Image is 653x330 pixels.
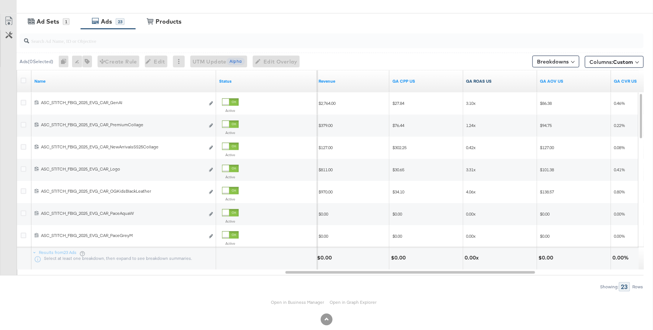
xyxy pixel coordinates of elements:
label: Active [222,109,239,113]
span: 1.24x [466,123,476,128]
span: $2,764.00 [319,101,336,106]
label: Active [222,219,239,224]
span: 0.00x [466,234,476,239]
span: 0.42x [466,145,476,151]
span: $34.10 [392,189,404,195]
a: Open in Graph Explorer [330,300,377,305]
span: 0.22% [614,123,625,128]
span: $0.00 [540,234,550,239]
span: $127.00 [319,145,333,151]
div: Ads ( 0 Selected) [20,58,53,65]
label: Active [222,153,239,158]
span: 3.31x [466,167,476,173]
div: 0.00% [613,255,631,262]
a: Shows the current state of your Ad. [219,79,314,85]
a: Ad Name. [34,79,213,85]
span: $127.00 [540,145,554,151]
span: $0.00 [392,234,402,239]
div: ASC_STITCH_FBIG_2025_EVG_CAR_Logo [41,166,205,172]
button: Columns:Custom [585,56,644,68]
span: Custom [613,59,633,65]
label: Active [222,241,239,246]
a: GA Revenue/Spend [466,79,534,85]
input: Search Ad Name, ID or Objective [29,31,587,45]
div: Rows [632,285,644,290]
div: Products [156,17,181,26]
span: 0.41% [614,167,625,173]
span: $86.38 [540,101,552,106]
span: 0.00% [614,234,625,239]
span: $0.00 [319,212,328,217]
span: $302.25 [392,145,407,151]
div: 23 [619,282,630,292]
span: 0.46% [614,101,625,106]
div: ASC_STITCH_FBIG_2025_EVG_CAR_NewArrivalsSS25Collage [41,144,205,150]
div: ASC_STITCH_FBIG_2025_EVG_CAR_PaceAquaW [41,211,205,217]
span: $76.44 [392,123,404,128]
div: ASC_STITCH_FBIG_2025_EVG_CAR_PremiumCollage [41,122,205,128]
div: ASC_STITCH_FBIG_2025_EVG_CAR_PaceGreyM [41,233,205,239]
div: ASC_STITCH_FBIG_2025_EVG_CAR_OGKidsBlackLeather [41,189,205,195]
div: 0.00x [465,255,481,262]
div: 1 [63,18,69,25]
span: $811.00 [319,167,333,173]
span: 0.00x [466,212,476,217]
span: $0.00 [540,212,550,217]
div: 23 [116,18,125,25]
label: Active [222,197,239,202]
span: $30.65 [392,167,404,173]
span: $138.57 [540,189,554,195]
a: GA Revenue/GA Transactions [540,79,608,85]
div: 0 [59,56,72,68]
button: Breakdowns [533,56,579,68]
span: 0.00% [614,212,625,217]
span: 0.80% [614,189,625,195]
div: Showing: [600,285,619,290]
span: $0.00 [392,212,402,217]
span: $94.75 [540,123,552,128]
span: $27.84 [392,101,404,106]
label: Active [222,175,239,180]
a: Transaction Revenue - The total sale revenue (excluding shipping and tax) of the transaction [319,79,387,85]
div: $0.00 [317,255,334,262]
div: ASC_STITCH_FBIG_2025_EVG_CAR_GenAI [41,100,205,106]
span: 0.08% [614,145,625,151]
a: Spend/GA Transactions [392,79,460,85]
div: Ads [101,17,112,26]
span: Columns: [590,58,633,66]
span: 4.06x [466,189,476,195]
div: Ad Sets [37,17,59,26]
span: 3.10x [466,101,476,106]
span: $970.00 [319,189,333,195]
label: Active [222,131,239,135]
span: $379.00 [319,123,333,128]
div: $0.00 [391,255,408,262]
span: $101.38 [540,167,554,173]
span: $0.00 [319,234,328,239]
a: Open in Business Manager [271,300,324,305]
div: $0.00 [539,255,556,262]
